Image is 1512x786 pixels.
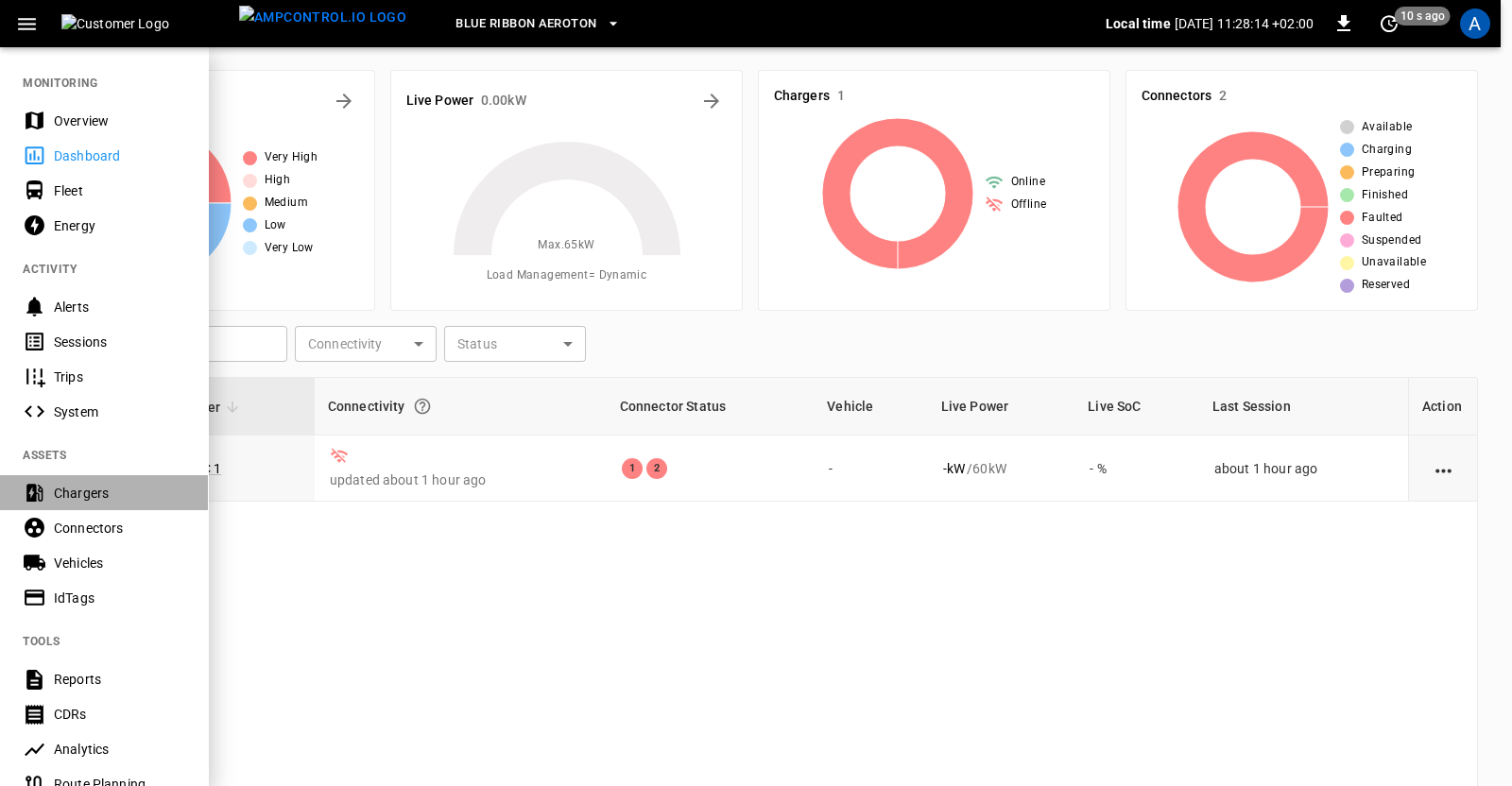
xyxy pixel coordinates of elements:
div: Fleet [54,181,185,200]
div: System [54,402,185,421]
img: Customer Logo [61,14,232,33]
div: Alerts [54,298,185,316]
div: profile-icon [1460,9,1490,39]
div: CDRs [54,705,185,724]
div: Dashboard [54,146,185,165]
p: [DATE] 11:28:14 +02:00 [1175,14,1314,33]
img: ampcontrol.io logo [239,6,406,29]
p: Local time [1106,14,1171,33]
div: Chargers [54,484,185,503]
div: Trips [54,367,185,386]
div: Energy [54,216,185,235]
span: Blue Ribbon Aeroton [455,13,596,35]
div: Overview [54,111,185,130]
div: Analytics [54,740,185,759]
div: Sessions [54,333,185,351]
div: Reports [54,670,185,689]
div: Connectors [54,519,185,538]
span: 10 s ago [1395,7,1451,26]
div: IdTags [54,589,185,607]
div: Vehicles [54,554,185,572]
button: set refresh interval [1374,9,1404,39]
